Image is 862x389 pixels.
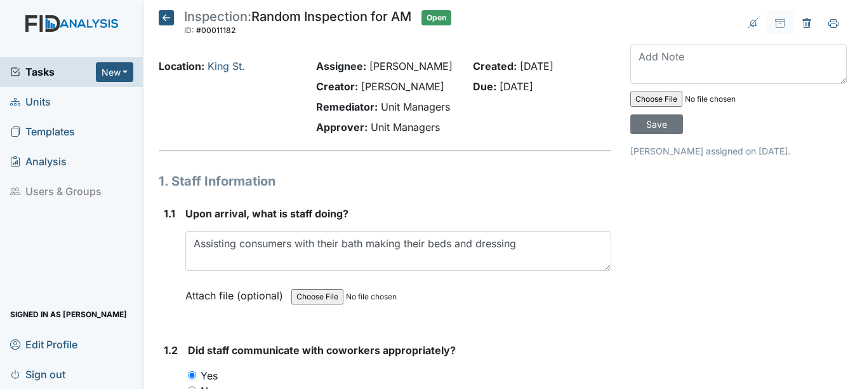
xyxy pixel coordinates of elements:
[164,343,178,358] label: 1.2
[369,60,453,72] span: [PERSON_NAME]
[520,60,554,72] span: [DATE]
[361,80,444,93] span: [PERSON_NAME]
[630,144,847,158] p: [PERSON_NAME] assigned on [DATE].
[196,25,235,35] span: #00011182
[188,371,196,379] input: Yes
[316,60,366,72] strong: Assignee:
[473,80,496,93] strong: Due:
[159,172,611,191] h1: 1. Staff Information
[500,80,533,93] span: [DATE]
[10,122,75,142] span: Templates
[185,281,288,303] label: Attach file (optional)
[421,10,451,25] span: Open
[316,80,358,93] strong: Creator:
[371,121,440,133] span: Unit Managers
[381,100,450,113] span: Unit Managers
[10,92,51,112] span: Units
[164,206,175,221] label: 1.1
[201,368,218,383] label: Yes
[159,60,204,72] strong: Location:
[185,207,348,220] span: Upon arrival, what is staff doing?
[10,64,96,79] a: Tasks
[316,100,378,113] strong: Remediator:
[184,25,194,35] span: ID:
[184,9,251,24] span: Inspection:
[96,62,134,82] button: New
[188,344,456,357] span: Did staff communicate with coworkers appropriately?
[208,60,245,72] a: King St.
[10,152,67,172] span: Analysis
[10,334,77,354] span: Edit Profile
[316,121,368,133] strong: Approver:
[473,60,517,72] strong: Created:
[10,364,65,384] span: Sign out
[10,304,127,324] span: Signed in as [PERSON_NAME]
[184,10,411,38] div: Random Inspection for AM
[630,114,683,134] input: Save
